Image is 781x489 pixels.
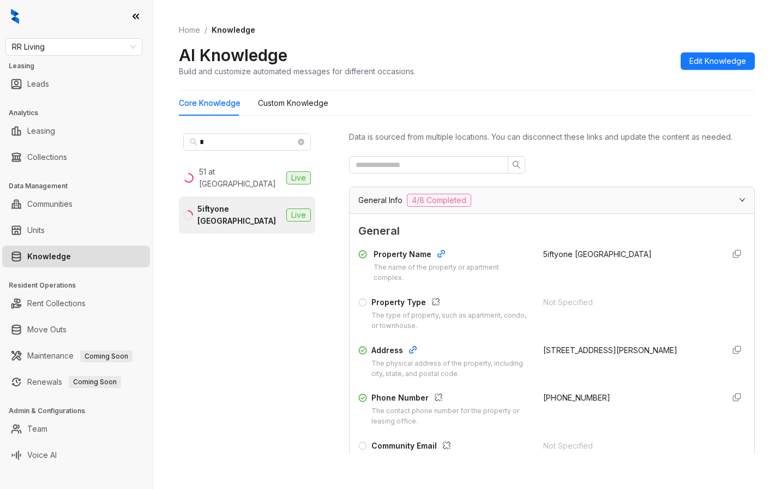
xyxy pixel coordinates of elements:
[2,293,150,314] li: Rent Collections
[286,171,311,184] span: Live
[80,350,133,362] span: Coming Soon
[27,371,121,393] a: RenewalsComing Soon
[179,65,416,77] div: Build and customize automated messages for different occasions.
[358,194,402,206] span: General Info
[27,73,49,95] a: Leads
[27,319,67,341] a: Move Outs
[512,160,521,169] span: search
[69,376,121,388] span: Coming Soon
[258,97,328,109] div: Custom Knowledge
[27,418,47,440] a: Team
[374,263,530,283] div: The name of the property or apartment complex.
[358,223,746,240] span: General
[2,319,150,341] li: Move Outs
[543,440,715,452] div: Not Specified
[2,73,150,95] li: Leads
[2,345,150,367] li: Maintenance
[543,393,610,402] span: [PHONE_NUMBER]
[12,39,136,55] span: RR Living
[9,406,152,416] h3: Admin & Configurations
[543,344,715,356] div: [STREET_ADDRESS][PERSON_NAME]
[298,139,304,145] span: close-circle
[27,444,57,466] a: Voice AI
[11,9,19,24] img: logo
[286,208,311,222] span: Live
[2,146,150,168] li: Collections
[371,296,530,311] div: Property Type
[27,193,73,215] a: Communities
[199,166,282,190] div: 51 at [GEOGRAPHIC_DATA]
[205,24,207,36] li: /
[2,120,150,142] li: Leasing
[2,219,150,241] li: Units
[371,392,530,406] div: Phone Number
[212,25,255,34] span: Knowledge
[197,203,282,227] div: 5iftyone [GEOGRAPHIC_DATA]
[190,138,197,146] span: search
[9,61,152,71] h3: Leasing
[27,146,67,168] a: Collections
[371,359,530,379] div: The physical address of the property, including city, state, and postal code.
[9,181,152,191] h3: Data Management
[9,281,152,290] h3: Resident Operations
[543,296,715,308] div: Not Specified
[739,196,746,203] span: expanded
[371,440,530,454] div: Community Email
[371,344,530,359] div: Address
[349,131,755,143] div: Data is sourced from multiple locations. You can disconnect these links and update the content as...
[543,249,652,259] span: 5iftyone [GEOGRAPHIC_DATA]
[371,311,530,331] div: The type of property, such as apartment, condo, or townhouse.
[2,246,150,267] li: Knowledge
[2,418,150,440] li: Team
[27,219,45,241] a: Units
[179,45,287,65] h2: AI Knowledge
[27,293,86,314] a: Rent Collections
[27,246,71,267] a: Knowledge
[689,55,746,67] span: Edit Knowledge
[9,108,152,118] h3: Analytics
[179,97,241,109] div: Core Knowledge
[27,120,55,142] a: Leasing
[407,194,471,207] span: 4/8 Completed
[374,248,530,263] div: Property Name
[681,52,755,70] button: Edit Knowledge
[2,371,150,393] li: Renewals
[371,406,530,427] div: The contact phone number for the property or leasing office.
[2,444,150,466] li: Voice AI
[350,187,754,213] div: General Info4/8 Completed
[2,193,150,215] li: Communities
[177,24,202,36] a: Home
